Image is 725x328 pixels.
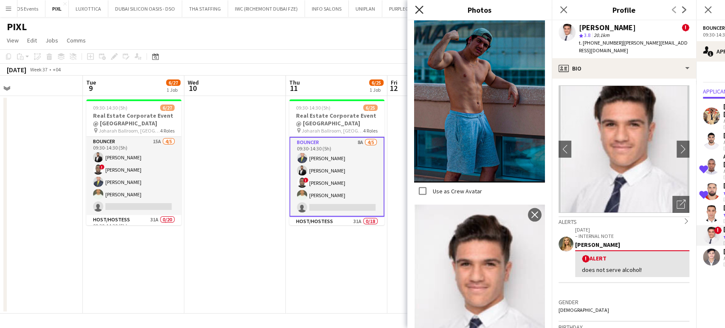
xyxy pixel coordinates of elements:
div: Bio [552,58,696,79]
button: THA STAFFING [182,0,228,17]
button: PIXL [45,0,69,17]
h1: PIXL [7,20,27,33]
span: 09:30-14:30 (5h) [93,105,127,111]
a: Jobs [42,35,62,46]
h3: Gender [559,298,689,306]
div: Open photos pop-in [672,196,689,213]
span: 09:30-14:30 (5h) [296,105,330,111]
div: Alert [582,254,683,263]
div: [PERSON_NAME] [579,24,636,31]
p: – INTERNAL NOTE [575,233,689,239]
app-card-role: Bouncer15A4/509:30-14:30 (5h)[PERSON_NAME]![PERSON_NAME][PERSON_NAME][PERSON_NAME] [86,137,181,215]
button: ECLOS Events [2,0,45,17]
div: [DATE] [7,65,26,74]
span: 6/25 [363,105,378,111]
span: ! [582,255,590,263]
button: INFO SALONS [305,0,349,17]
span: Thu [289,79,300,86]
h3: Photos [407,4,552,15]
span: View [7,37,19,44]
span: 20.1km [592,32,611,38]
span: t. [PHONE_NUMBER] [579,40,623,46]
h3: Real Estate Corporate Event @ [GEOGRAPHIC_DATA] [86,112,181,127]
app-job-card: 09:30-14:30 (5h)6/25Real Estate Corporate Event @ [GEOGRAPHIC_DATA] Joharah Ballroom, [GEOGRAPHIC... [289,99,384,225]
img: Crew avatar or photo [559,85,689,213]
span: 9 [85,83,96,93]
span: | [PERSON_NAME][EMAIL_ADDRESS][DOMAIN_NAME] [579,40,688,54]
label: Use as Crew Avatar [431,187,482,195]
button: LUXOTTICA [69,0,108,17]
span: ! [99,164,104,170]
div: 1 Job [166,87,180,93]
p: [DATE] [575,226,689,233]
a: Comms [63,35,89,46]
span: [DEMOGRAPHIC_DATA] [559,307,609,313]
div: +04 [53,66,61,73]
span: Jobs [45,37,58,44]
span: Comms [67,37,86,44]
span: Joharah Ballroom, [GEOGRAPHIC_DATA] [302,127,363,134]
span: Week 37 [28,66,49,73]
span: 6/25 [369,79,384,86]
span: ! [714,226,722,234]
span: Tue [86,79,96,86]
div: does not serve alcohol! [582,266,683,274]
div: [PERSON_NAME] [575,241,689,249]
span: Joharah Ballroom, [GEOGRAPHIC_DATA] [99,127,160,134]
span: Edit [27,37,37,44]
span: 12 [389,83,398,93]
span: 6/27 [160,105,175,111]
div: Alerts [559,216,689,226]
app-card-role: Bouncer8A4/509:30-14:30 (5h)[PERSON_NAME][PERSON_NAME]![PERSON_NAME][PERSON_NAME] [289,137,384,217]
span: Wed [188,79,199,86]
span: 11 [288,83,300,93]
button: PURPLEGLO [382,0,422,17]
button: DUBAI SILICON OASIS - DSO [108,0,182,17]
span: ! [682,24,689,31]
div: 1 Job [370,87,383,93]
span: 6/27 [166,79,181,86]
span: 4 Roles [363,127,378,134]
span: ! [303,178,308,183]
a: Edit [24,35,40,46]
span: Fri [391,79,398,86]
span: 10 [186,83,199,93]
span: 3.8 [584,32,590,38]
button: UNIPLAN [349,0,382,17]
span: 4 Roles [160,127,175,134]
h3: Real Estate Corporate Event @ [GEOGRAPHIC_DATA] [289,112,384,127]
app-job-card: 09:30-14:30 (5h)6/27Real Estate Corporate Event @ [GEOGRAPHIC_DATA] Joharah Ballroom, [GEOGRAPHIC... [86,99,181,225]
span: Bouncer [703,25,725,31]
h3: Profile [552,4,696,15]
button: IWC (RICHEMONT DUBAI FZE) [228,0,305,17]
a: View [3,35,22,46]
